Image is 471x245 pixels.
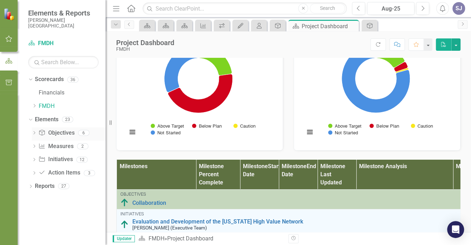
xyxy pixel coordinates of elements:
[138,235,283,243] div: »
[39,89,106,97] a: Financials
[198,44,232,75] path: Above Target, 5.
[328,123,362,129] button: Show Above Target
[124,37,276,143] div: Chart. Highcharts interactive chart.
[38,129,74,137] a: Objectives
[151,130,180,135] button: Show Not Started
[151,123,184,129] button: Show Above Target
[28,39,99,48] a: FMDH
[148,235,164,242] a: FMDH
[28,9,99,17] span: Elements & Reports
[116,39,174,47] div: Project Dashboard
[342,44,410,113] path: Not Started, 96.
[447,221,464,238] div: Open Intercom Messenger
[376,124,399,129] text: Below Plan
[320,5,335,11] span: Search
[394,62,408,72] path: Below Plan, 4.
[411,123,433,129] button: Show Caution
[370,5,412,13] div: Aug-25
[395,68,408,73] path: Caution, 1.
[113,235,135,242] span: Updater
[77,143,88,149] div: 2
[28,56,99,68] input: Search Below...
[132,225,207,231] small: [PERSON_NAME] (Executive Team)
[167,87,180,93] path: Caution, 0.
[124,37,273,143] svg: Interactive chart
[58,183,69,189] div: 27
[39,102,106,110] a: FMDH
[67,76,78,82] div: 36
[38,155,73,164] a: Initiatives
[367,2,414,15] button: Aug-25
[452,2,465,15] button: SJ
[328,130,358,135] button: Show Not Started
[310,4,345,13] button: Search
[305,127,315,137] button: View chart menu, Chart
[199,124,221,129] text: Below Plan
[167,235,213,242] div: Project Dashboard
[35,75,64,84] a: Scorecards
[62,117,73,123] div: 23
[127,127,137,137] button: View chart menu, Chart
[116,47,174,52] div: FMDH
[35,182,55,190] a: Reports
[143,2,347,15] input: Search ClearPoint...
[4,8,16,20] img: ClearPoint Strategy
[120,220,129,229] img: Above Target
[301,37,453,143] div: Chart. Highcharts interactive chart.
[301,37,451,143] svg: Interactive chart
[38,169,80,177] a: Action Items
[192,123,221,129] button: Show Below Plan
[168,74,232,113] path: Below Plan, 10.
[84,170,95,176] div: 3
[28,17,99,29] small: [PERSON_NAME][GEOGRAPHIC_DATA]
[302,22,357,31] div: Project Dashboard
[369,123,398,129] button: Show Below Plan
[35,116,58,124] a: Elements
[76,157,88,163] div: 12
[78,130,89,136] div: 6
[38,142,73,151] a: Measures
[233,123,256,129] button: Show Caution
[120,198,129,207] img: Above Target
